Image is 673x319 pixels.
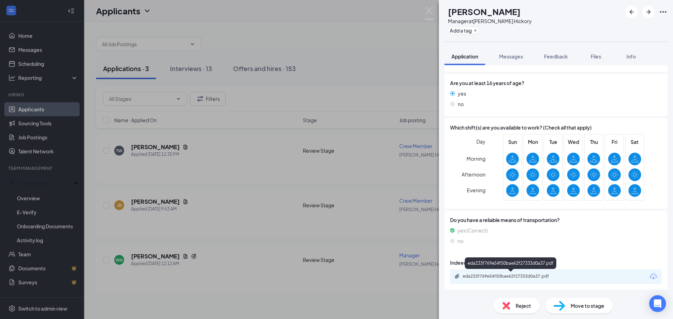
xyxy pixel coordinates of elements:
[454,273,568,280] a: Paperclipeda233f769e54f50bae62f27333d0a37.pdf
[450,79,524,87] span: Are you at least 16 years of age?
[649,295,666,312] div: Open Intercom Messenger
[458,90,466,97] span: yes
[465,257,556,269] div: eda233f769e54f50bae62f27333d0a37.pdf
[454,273,460,279] svg: Paperclip
[516,302,531,310] span: Reject
[526,138,539,146] span: Mon
[451,53,478,60] span: Application
[450,259,487,266] span: Indeed Resume
[506,138,519,146] span: Sun
[544,53,568,60] span: Feedback
[644,8,653,16] svg: ArrowRight
[591,53,601,60] span: Files
[448,18,532,25] div: Manager at [PERSON_NAME] Hickory
[642,6,655,18] button: ArrowRight
[448,6,521,18] h1: [PERSON_NAME]
[587,138,600,146] span: Thu
[463,273,561,279] div: eda233f769e54f50bae62f27333d0a37.pdf
[450,216,662,224] span: Do you have a reliable means of transportation?
[473,28,477,33] svg: Plus
[608,138,621,146] span: Fri
[448,27,479,34] button: PlusAdd a tag
[467,184,485,196] span: Evening
[499,53,523,60] span: Messages
[476,138,485,145] span: Day
[571,302,604,310] span: Move to stage
[649,272,658,281] svg: Download
[625,6,638,18] button: ArrowLeftNew
[567,138,580,146] span: Wed
[626,53,636,60] span: Info
[659,8,667,16] svg: Ellipses
[628,138,641,146] span: Sat
[450,124,592,131] span: Which shift(s) are you available to work? (Check all that apply)
[627,8,636,16] svg: ArrowLeftNew
[467,152,485,165] span: Morning
[457,237,463,245] span: no
[457,227,488,234] span: yes (Correct)
[547,138,559,146] span: Tue
[462,168,485,181] span: Afternoon
[458,100,464,108] span: no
